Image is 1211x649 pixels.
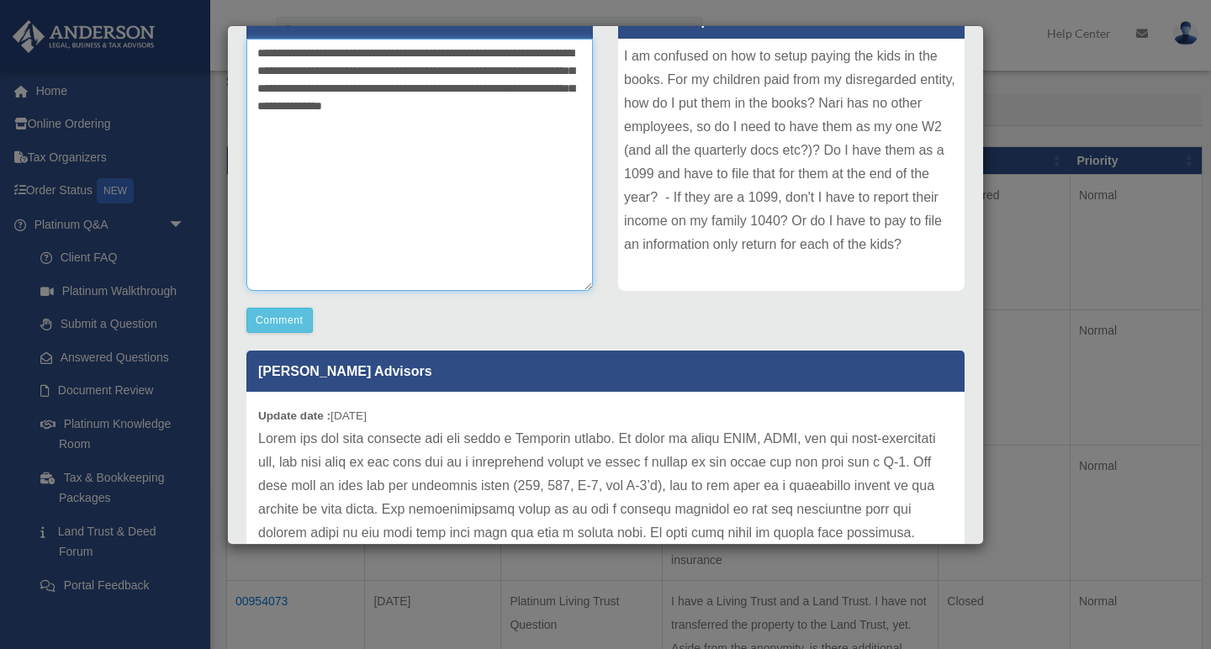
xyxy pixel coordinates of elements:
small: [DATE] [258,409,367,422]
b: Update date : [258,409,331,422]
div: I am confused on how to setup paying the kids in the books. For my children paid from my disregar... [618,39,965,291]
button: Comment [246,308,313,333]
p: [PERSON_NAME] Advisors [246,351,965,392]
